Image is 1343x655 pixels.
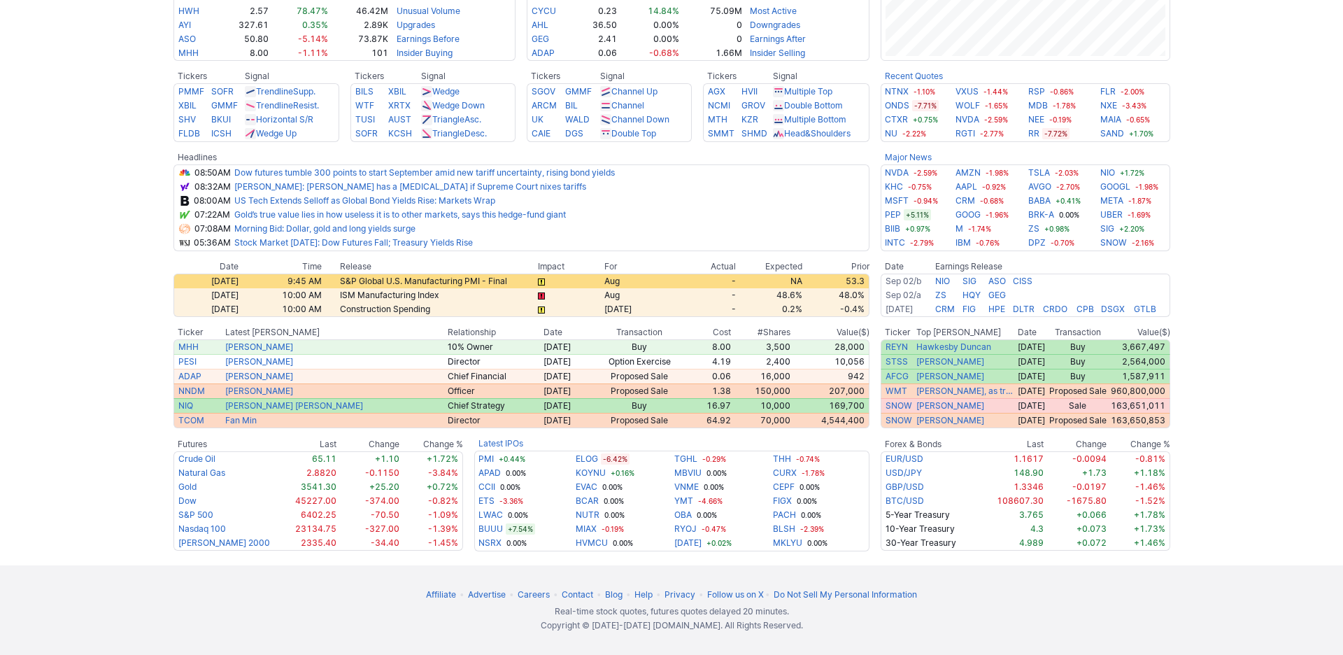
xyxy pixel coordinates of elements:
[750,20,800,30] a: Downgrades
[192,194,234,208] td: 08:00AM
[674,494,693,508] a: YMT
[565,114,590,125] a: WALD
[211,86,234,97] a: SOFR
[302,20,328,30] span: 0.35%
[432,114,481,125] a: TriangleAsc.
[1028,208,1054,222] a: BRK-A
[576,4,618,18] td: 0.23
[935,290,946,300] a: ZS
[478,494,495,508] a: ETS
[532,100,557,111] a: ARCM
[1100,99,1117,113] a: NXE
[478,508,503,522] a: LWAC
[737,260,803,274] th: Expected
[1100,194,1123,208] a: META
[576,466,606,480] a: KOYNU
[388,86,406,97] a: XBIL
[978,195,1006,206] span: -0.68%
[1053,167,1081,178] span: -2.03%
[680,4,743,18] td: 75.09M
[886,304,913,314] a: [DATE]
[220,32,269,46] td: 50.80
[239,260,322,274] th: Time
[1028,194,1051,208] a: BABA
[773,494,792,508] a: FIGX
[674,466,702,480] a: MBVIU
[885,71,943,81] b: Recent Quotes
[911,86,937,97] span: -1.10%
[298,48,328,58] span: -1.11%
[173,150,192,164] th: Headlines
[708,114,727,125] a: MTH
[773,536,802,550] a: MKLYU
[355,86,374,97] a: BILS
[576,46,618,61] td: 0.06
[912,100,939,111] span: -7.71%
[674,522,697,536] a: RYOJ
[908,237,936,248] span: -2.79%
[1028,113,1044,127] a: NEE
[916,415,984,426] a: [PERSON_NAME]
[234,195,495,206] a: US Tech Extends Selloff as Global Bond Yields Rise: Markets Wrap
[1127,128,1156,139] span: +1.70%
[1028,166,1050,180] a: TSLA
[886,400,912,411] a: SNOW
[432,128,487,139] a: TriangleDesc.
[988,276,1006,286] a: ASO
[211,100,238,111] a: GMMF
[670,260,737,274] th: Actual
[784,128,851,139] a: Head&Shoulders
[1028,222,1039,236] a: ZS
[618,32,679,46] td: 0.00%
[256,128,297,139] a: Wedge Up
[618,18,679,32] td: 0.00%
[178,48,199,58] a: MHH
[178,537,270,548] a: [PERSON_NAME] 2000
[256,86,315,97] a: TrendlineSupp.
[532,48,555,58] a: ADAP
[1100,180,1130,194] a: GOOGL
[886,495,924,506] a: BTC/USD
[1013,304,1035,314] a: DLTR
[649,48,679,58] span: -0.68%
[192,164,234,180] td: 08:50AM
[220,46,269,61] td: 8.00
[784,100,843,111] a: Double Bottom
[750,6,797,16] a: Most Active
[983,209,1011,220] span: -1.96%
[707,589,764,600] a: Follow us on X
[674,480,699,494] a: VNME
[1100,113,1121,127] a: MAIA
[234,181,586,192] a: [PERSON_NAME]: [PERSON_NAME] has a [MEDICAL_DATA] if Supreme Court nixes tariffs
[916,371,984,382] a: [PERSON_NAME]
[225,356,293,367] a: [PERSON_NAME]
[708,86,725,97] a: AGX
[935,304,955,314] a: CRM
[464,128,487,139] span: Desc.
[478,536,502,550] a: NSRX
[1118,167,1146,178] span: +1.72%
[397,34,460,44] a: Earnings Before
[983,100,1010,111] span: -1.65%
[478,480,495,494] a: CCII
[903,223,932,234] span: +0.97%
[178,128,200,139] a: FLDB
[234,223,415,234] a: Morning Bid: Dollar, gold and long yields surge
[426,589,456,600] a: Affiliate
[178,34,196,44] a: ASO
[983,167,1011,178] span: -1.98%
[611,100,644,111] a: Channel
[518,589,550,600] a: Careers
[680,32,743,46] td: 0
[178,415,204,425] a: TCOM
[885,152,932,162] a: Major News
[981,86,1010,97] span: -1.44%
[980,181,1008,192] span: -0.92%
[955,166,981,180] a: AMZN
[1047,114,1074,125] span: -0.19%
[178,371,201,381] a: ADAP
[1028,180,1051,194] a: AVGO
[244,69,339,83] th: Signal
[178,509,213,520] a: S&P 500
